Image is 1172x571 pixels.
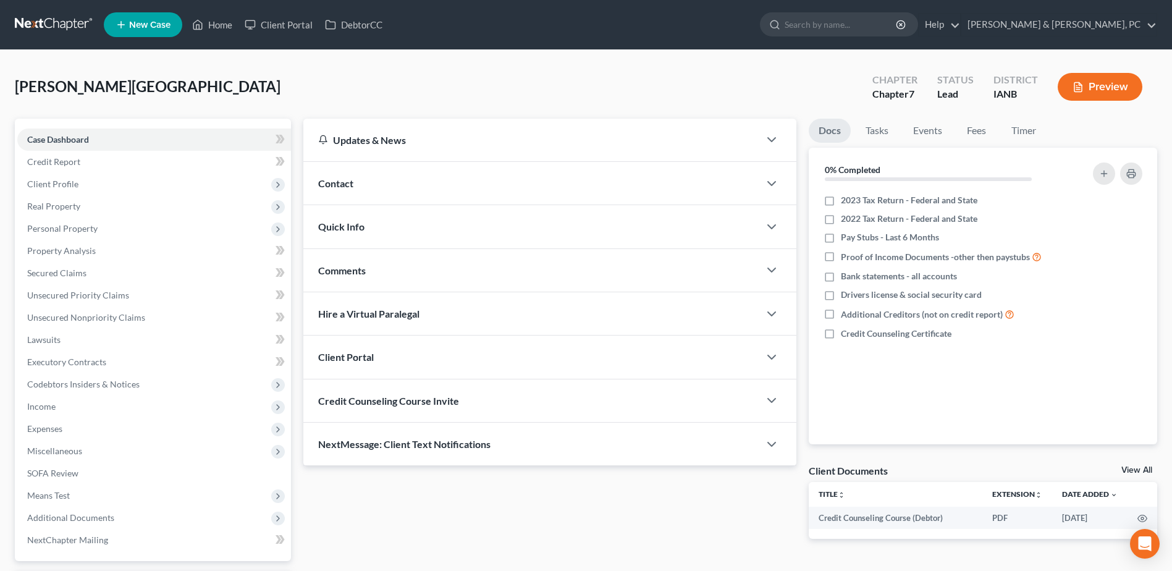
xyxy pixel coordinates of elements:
a: Home [186,14,238,36]
a: Date Added expand_more [1062,489,1118,499]
span: NextMessage: Client Text Notifications [318,438,491,450]
span: Additional Creditors (not on credit report) [841,308,1003,321]
span: Pay Stubs - Last 6 Months [841,231,939,243]
a: Help [919,14,960,36]
a: Secured Claims [17,262,291,284]
a: DebtorCC [319,14,389,36]
a: View All [1121,466,1152,475]
span: Real Property [27,201,80,211]
span: 2023 Tax Return - Federal and State [841,194,977,206]
span: [PERSON_NAME][GEOGRAPHIC_DATA] [15,77,280,95]
span: Bank statements - all accounts [841,270,957,282]
td: PDF [982,507,1052,529]
span: SOFA Review [27,468,78,478]
i: unfold_more [838,491,845,499]
span: Credit Counseling Course Invite [318,395,459,407]
span: Property Analysis [27,245,96,256]
a: Titleunfold_more [819,489,845,499]
a: NextChapter Mailing [17,529,291,551]
span: Contact [318,177,353,189]
span: Credit Counseling Certificate [841,328,951,340]
span: Drivers license & social security card [841,289,982,301]
a: SOFA Review [17,462,291,484]
span: Additional Documents [27,512,114,523]
i: expand_more [1110,491,1118,499]
span: Income [27,401,56,412]
span: NextChapter Mailing [27,535,108,545]
a: Lawsuits [17,329,291,351]
span: Comments [318,264,366,276]
span: Miscellaneous [27,446,82,456]
span: New Case [129,20,171,30]
span: Hire a Virtual Paralegal [318,308,419,319]
a: Docs [809,119,851,143]
a: Unsecured Nonpriority Claims [17,307,291,329]
a: Credit Report [17,151,291,173]
a: Unsecured Priority Claims [17,284,291,307]
span: Client Profile [27,179,78,189]
div: Updates & News [318,133,744,146]
span: Client Portal [318,351,374,363]
div: Open Intercom Messenger [1130,529,1160,559]
span: 2022 Tax Return - Federal and State [841,213,977,225]
span: Personal Property [27,223,98,234]
a: Client Portal [238,14,319,36]
strong: 0% Completed [825,164,880,175]
span: Proof of Income Documents -other then paystubs [841,251,1030,263]
i: unfold_more [1035,491,1042,499]
a: Fees [957,119,997,143]
a: [PERSON_NAME] & [PERSON_NAME], PC [961,14,1157,36]
a: Tasks [856,119,898,143]
div: District [993,73,1038,87]
div: IANB [993,87,1038,101]
span: Lawsuits [27,334,61,345]
div: Status [937,73,974,87]
span: Executory Contracts [27,357,106,367]
button: Preview [1058,73,1142,101]
span: 7 [909,88,914,99]
a: Executory Contracts [17,351,291,373]
div: Chapter [872,87,917,101]
span: Secured Claims [27,268,86,278]
span: Codebtors Insiders & Notices [27,379,140,389]
a: Events [903,119,952,143]
span: Quick Info [318,221,365,232]
span: Expenses [27,423,62,434]
span: Unsecured Priority Claims [27,290,129,300]
div: Client Documents [809,464,888,477]
span: Means Test [27,490,70,501]
a: Timer [1001,119,1046,143]
div: Lead [937,87,974,101]
a: Property Analysis [17,240,291,262]
div: Chapter [872,73,917,87]
span: Unsecured Nonpriority Claims [27,312,145,323]
a: Case Dashboard [17,129,291,151]
span: Credit Report [27,156,80,167]
a: Extensionunfold_more [992,489,1042,499]
span: Case Dashboard [27,134,89,145]
td: Credit Counseling Course (Debtor) [809,507,982,529]
td: [DATE] [1052,507,1128,529]
input: Search by name... [785,13,898,36]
